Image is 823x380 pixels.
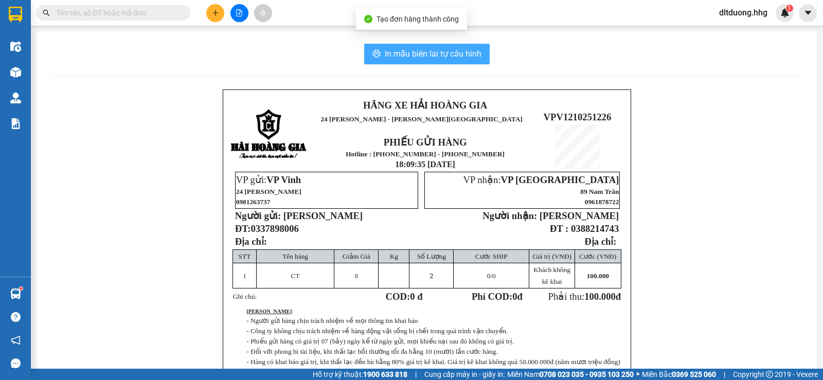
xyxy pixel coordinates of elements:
[246,317,418,324] span: - Người gửi hàng chịu trách nhiệm về mọi thông tin khai báo
[766,371,773,378] span: copyright
[475,252,508,260] span: Cước SHIP
[571,223,619,234] span: 0388214743
[584,236,616,247] strong: Địa chỉ:
[532,252,571,260] span: Giá trị (VNĐ)
[320,115,522,123] span: 24 [PERSON_NAME] - [PERSON_NAME][GEOGRAPHIC_DATA]
[282,252,308,260] span: Tên hàng
[363,370,407,378] strong: 1900 633 818
[533,266,570,285] span: Khách không kê khai
[239,252,251,260] span: STT
[500,174,619,185] span: VP [GEOGRAPHIC_DATA]
[386,291,423,302] strong: COD:
[507,369,634,380] span: Miền Nam
[711,6,776,19] span: dltduong.hhg
[346,150,505,158] strong: Hotline : [PHONE_NUMBER] - [PHONE_NUMBER]
[587,272,609,280] span: 100.000
[642,369,716,380] span: Miền Bắc
[254,4,272,22] button: aim
[20,287,23,290] sup: 1
[9,7,22,22] img: logo-vxr
[57,7,178,19] input: Tìm tên, số ĐT hoặc mã đơn
[540,370,634,378] strong: 0708 023 035 - 0935 103 250
[487,272,496,280] span: /0
[482,210,537,221] strong: Người nhận:
[246,309,292,314] strong: [PERSON_NAME]
[463,174,619,185] span: VP nhận:
[10,67,21,78] img: warehouse-icon
[11,312,21,322] span: question-circle
[236,188,301,195] span: 24 [PERSON_NAME]
[235,223,299,234] strong: ĐT:
[259,9,266,16] span: aim
[243,272,246,280] span: 1
[579,252,616,260] span: Cước (VNĐ)
[364,15,372,23] span: check-circle
[266,174,301,185] span: VP Vinh
[417,252,446,260] span: Số Lượng
[377,15,459,23] span: Tạo đơn hàng thành công
[206,4,224,22] button: plus
[251,223,299,234] span: 0337898006
[540,210,619,221] span: [PERSON_NAME]
[550,223,568,234] strong: ĐT :
[548,291,621,302] span: Phải thu:
[10,118,21,129] img: solution-icon
[246,348,497,355] span: - Đối với phong bì tài liệu, khi thất lạc bồi thường tối đa bằng 10 (mười) lần cước hàng.
[672,370,716,378] strong: 0369 525 060
[390,252,398,260] span: Kg
[233,293,257,300] span: Ghi chú:
[372,49,381,59] span: printer
[230,109,308,160] img: logo
[236,198,271,206] span: 0981263737
[385,47,481,60] span: In mẫu biên lai tự cấu hình
[291,272,300,280] span: CT
[395,160,455,169] span: 18:09:35 [DATE]
[430,272,433,280] span: 2
[724,369,725,380] span: |
[410,291,422,302] span: 0 đ
[544,112,612,122] span: VPV1210251226
[246,337,514,345] span: - Phiếu gửi hàng có giá trị 07 (bảy) ngày kể từ ngày gửi, mọi khiếu nại sau đó không có giá trị.
[246,358,620,366] span: - Hàng có khai báo giá trị, khi thất lạc đền bù bằng 80% giá trị kê khai. Giá trị kê khai không q...
[10,93,21,103] img: warehouse-icon
[364,44,490,64] button: printerIn mẫu biên lai tự cấu hình
[512,291,517,302] span: 0
[212,9,219,16] span: plus
[786,5,793,12] sup: 1
[235,210,281,221] strong: Người gửi:
[636,372,639,376] span: ⚪️
[11,358,21,368] span: message
[246,309,293,314] span: :
[585,198,619,206] span: 0961878722
[415,369,417,380] span: |
[780,8,790,17] img: icon-new-feature
[803,8,813,17] span: caret-down
[799,4,817,22] button: caret-down
[230,4,248,22] button: file-add
[355,272,359,280] span: 0
[43,9,50,16] span: search
[10,41,21,52] img: warehouse-icon
[580,188,619,195] span: 89 Nam Trân
[343,252,370,260] span: Giảm Giá
[313,369,407,380] span: Hỗ trợ kỹ thuật:
[788,5,791,12] span: 1
[236,174,301,185] span: VP gửi:
[384,137,467,148] strong: PHIẾU GỬI HÀNG
[487,272,491,280] span: 0
[246,327,508,335] span: - Công ty không chịu trách nhiệm về hàng động vật sống bị chết trong quá trình vận chuyển.
[10,288,21,299] img: warehouse-icon
[11,335,21,345] span: notification
[424,369,505,380] span: Cung cấp máy in - giấy in:
[236,9,243,16] span: file-add
[616,291,621,302] span: đ
[472,291,523,302] strong: Phí COD: đ
[235,236,267,247] span: Địa chỉ:
[363,100,487,111] strong: HÃNG XE HẢI HOÀNG GIA
[584,291,616,302] span: 100.000
[283,210,363,221] span: [PERSON_NAME]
